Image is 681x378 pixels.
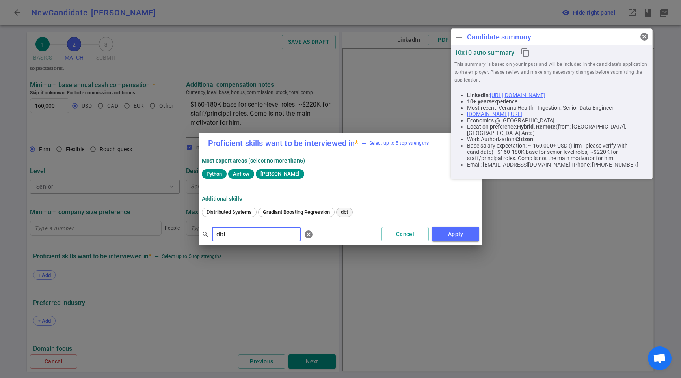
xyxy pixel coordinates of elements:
span: [PERSON_NAME] [257,171,303,177]
button: Cancel [381,227,429,241]
div: Open chat [648,346,672,370]
button: Apply [432,227,479,241]
div: — [362,139,366,147]
span: Distributed Systems [204,209,255,215]
input: Separate search terms by comma or space [212,228,301,241]
span: dbt [338,209,351,215]
label: Proficient skills want to be interviewed in [208,139,359,147]
span: Python [203,171,225,177]
strong: Additional Skills [202,196,242,202]
span: search [202,231,209,238]
span: Select up to 5 top strengths [362,139,429,147]
span: Airflow [230,171,253,177]
span: Gradiant Boosting Regression [260,209,333,215]
span: cancel [304,230,313,239]
strong: Most expert areas (select no more than 5 ) [202,157,305,164]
